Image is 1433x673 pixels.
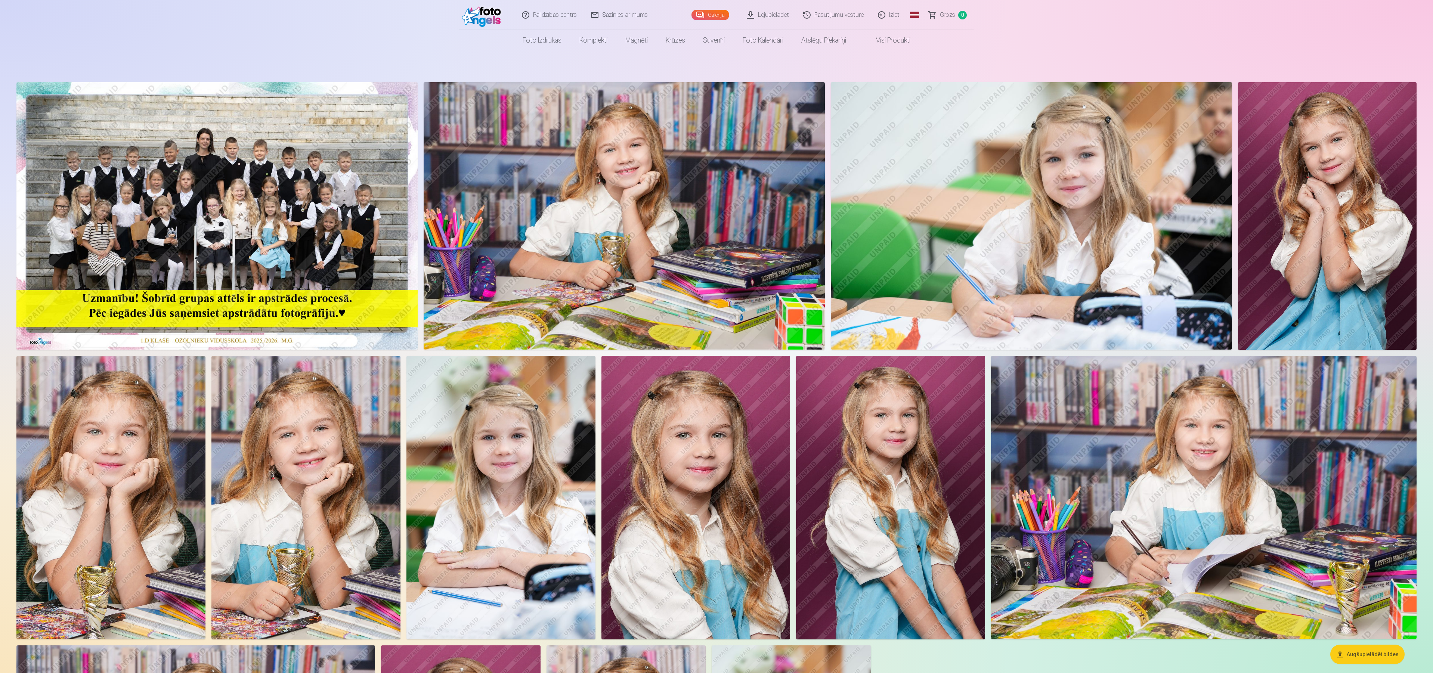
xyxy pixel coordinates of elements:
a: Krūzes [657,30,694,51]
a: Suvenīri [694,30,734,51]
a: Atslēgu piekariņi [792,30,855,51]
button: Augšupielādēt bildes [1330,645,1405,664]
span: Grozs [940,10,955,19]
span: 0 [958,11,967,19]
a: Galerija [691,10,729,20]
a: Komplekti [570,30,616,51]
img: /fa1 [462,3,505,27]
a: Foto kalendāri [734,30,792,51]
a: Visi produkti [855,30,919,51]
a: Foto izdrukas [514,30,570,51]
a: Magnēti [616,30,657,51]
